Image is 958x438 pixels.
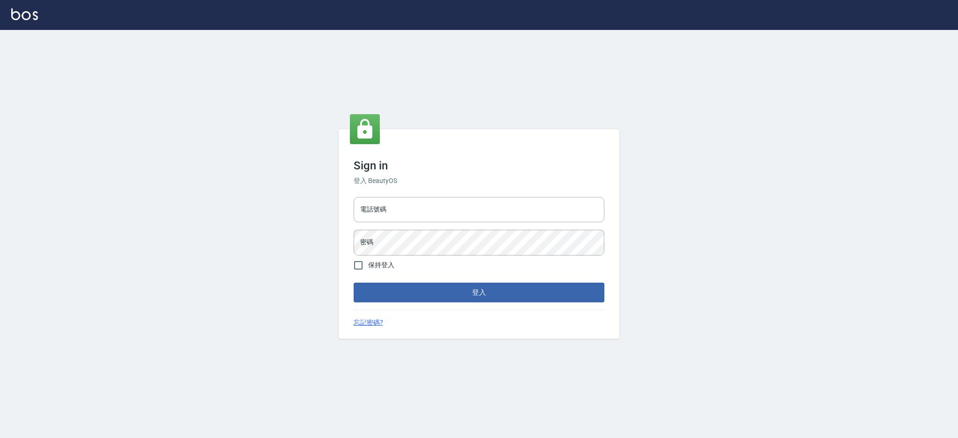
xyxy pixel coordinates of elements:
[354,283,604,302] button: 登入
[354,176,604,186] h6: 登入 BeautyOS
[368,260,394,270] span: 保持登入
[11,8,38,20] img: Logo
[354,318,383,328] a: 忘記密碼?
[354,159,604,172] h3: Sign in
